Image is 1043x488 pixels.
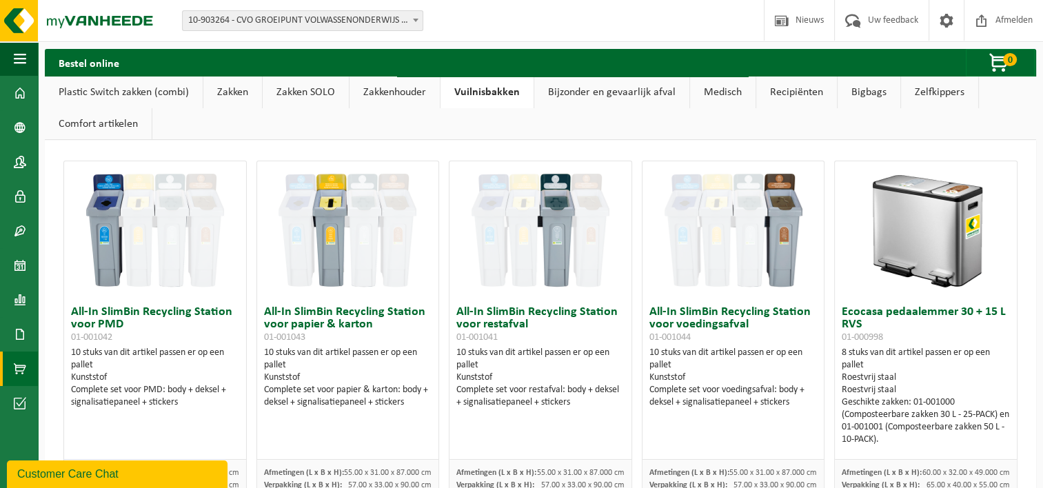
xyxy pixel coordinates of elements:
[842,469,922,477] span: Afmetingen (L x B x H):
[842,306,1010,343] h3: Ecocasa pedaalemmer 30 + 15 L RVS
[71,372,239,384] div: Kunststof
[264,384,432,409] div: Complete set voor papier & karton: body + deksel + signalisatiepaneel + stickers
[45,77,203,108] a: Plastic Switch zakken (combi)
[649,332,691,343] span: 01-001044
[456,469,536,477] span: Afmetingen (L x B x H):
[86,161,224,299] img: 01-001042
[71,306,239,343] h3: All-In SlimBin Recycling Station voor PMD
[649,384,818,409] div: Complete set voor voedingsafval: body + deksel + signalisatiepaneel + stickers
[264,332,305,343] span: 01-001043
[441,77,534,108] a: Vuilnisbakken
[263,77,349,108] a: Zakken SOLO
[649,347,818,409] div: 10 stuks van dit artikel passen er op een pallet
[649,469,729,477] span: Afmetingen (L x B x H):
[901,77,978,108] a: Zelfkippers
[857,161,995,299] img: 01-000998
[842,332,883,343] span: 01-000998
[842,347,1010,446] div: 8 stuks van dit artikel passen er op een pallet
[690,77,756,108] a: Medisch
[45,49,133,76] h2: Bestel online
[842,396,1010,446] div: Geschikte zakken: 01-001000 (Composteerbare zakken 30 L - 25-PACK) en 01-001001 (Composteerbare z...
[1003,53,1017,66] span: 0
[7,458,230,488] iframe: chat widget
[71,384,239,409] div: Complete set voor PMD: body + deksel + signalisatiepaneel + stickers
[838,77,900,108] a: Bigbags
[756,77,837,108] a: Recipiënten
[729,469,817,477] span: 55.00 x 31.00 x 87.000 cm
[344,469,432,477] span: 55.00 x 31.00 x 87.000 cm
[922,469,1010,477] span: 60.00 x 32.00 x 49.000 cm
[203,77,262,108] a: Zakken
[534,77,689,108] a: Bijzonder en gevaarlijk afval
[264,469,344,477] span: Afmetingen (L x B x H):
[649,306,818,343] h3: All-In SlimBin Recycling Station voor voedingsafval
[842,384,1010,396] div: Roestvrij staal
[183,11,423,30] span: 10-903264 - CVO GROEIPUNT VOLWASSENONDERWIJS - LOKEREN
[649,372,818,384] div: Kunststof
[472,161,609,299] img: 01-001041
[279,161,416,299] img: 01-001043
[456,347,625,409] div: 10 stuks van dit artikel passen er op een pallet
[966,49,1035,77] button: 0
[45,108,152,140] a: Comfort artikelen
[350,77,440,108] a: Zakkenhouder
[264,347,432,409] div: 10 stuks van dit artikel passen er op een pallet
[537,469,625,477] span: 55.00 x 31.00 x 87.000 cm
[456,306,625,343] h3: All-In SlimBin Recycling Station voor restafval
[182,10,423,31] span: 10-903264 - CVO GROEIPUNT VOLWASSENONDERWIJS - LOKEREN
[264,306,432,343] h3: All-In SlimBin Recycling Station voor papier & karton
[456,372,625,384] div: Kunststof
[665,161,802,299] img: 01-001044
[456,332,498,343] span: 01-001041
[264,372,432,384] div: Kunststof
[71,347,239,409] div: 10 stuks van dit artikel passen er op een pallet
[71,332,112,343] span: 01-001042
[456,384,625,409] div: Complete set voor restafval: body + deksel + signalisatiepaneel + stickers
[842,372,1010,384] div: Roestvrij staal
